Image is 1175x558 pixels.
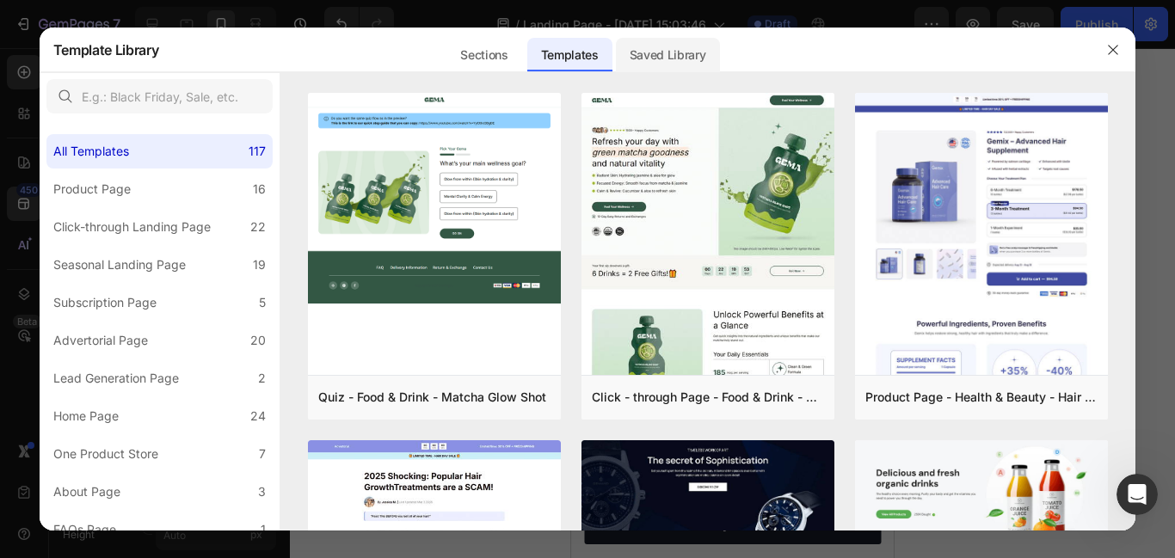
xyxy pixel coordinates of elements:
div: 7 [259,444,266,464]
div: Drop element here [126,425,218,438]
div: One Product Store [53,444,158,464]
div: About Page [53,481,120,502]
div: Saved Library [616,38,720,72]
div: Handy tips: Sharing your issue screenshots and page links helps us troubleshoot your issue faster [52,139,312,188]
div: 24 [250,406,266,426]
img: Profile image for Operator [49,9,77,37]
div: Click-through Landing Page [53,217,211,237]
img: quiz-1.png [308,93,561,303]
iframe: Intercom live chat [1117,474,1158,515]
div: Lead Generation Page [53,368,179,389]
button: Carousel Next Arrow [275,155,296,175]
div: 20 [250,330,266,351]
div: 19 [253,254,266,275]
h1: Operator [83,16,145,29]
div: Seasonal Landing Page [53,254,186,275]
div: Click - through Page - Food & Drink - Matcha Glow Shot [592,387,824,408]
input: E.g.: Black Friday, Sale, etc. [46,79,273,113]
div: Advertorial Page [53,330,148,351]
button: go back [11,7,44,40]
div: 22 [250,217,266,237]
div: Operator • [DATE] [28,261,122,272]
div: We have released a new version 7.5! [28,230,250,248]
div: 3 [258,481,266,502]
div: Sections [446,38,521,72]
div: We have released a new version 7.5!Operator • [DATE] [14,220,264,258]
div: 2 [258,368,266,389]
div: Operator says… [14,220,330,296]
div: 1 [261,519,266,540]
div: Subscription Page [53,292,157,313]
div: Product Page [53,179,131,199]
button: Home [269,7,302,40]
div: 117 [249,141,266,162]
div: Product Page - Health & Beauty - Hair Supplement [865,387,1098,408]
div: Buy Now [136,468,188,486]
div: Home Page [53,406,119,426]
h2: Template Library [53,28,159,72]
button: Buy Now [13,457,310,496]
div: Close [302,7,333,38]
div: 5 [259,292,266,313]
div: Templates [527,38,612,72]
h1: Ultimate Combo Curl Cream Curl Gel Curl-E® Mitten [13,313,310,370]
div: Quiz - Food & Drink - Matcha Glow Shot [318,387,546,408]
div: All Templates [53,141,129,162]
div: 16 [253,179,266,199]
div: FAQs Page [53,519,116,540]
button: Click here to upgrade your GemPages [68,404,322,438]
